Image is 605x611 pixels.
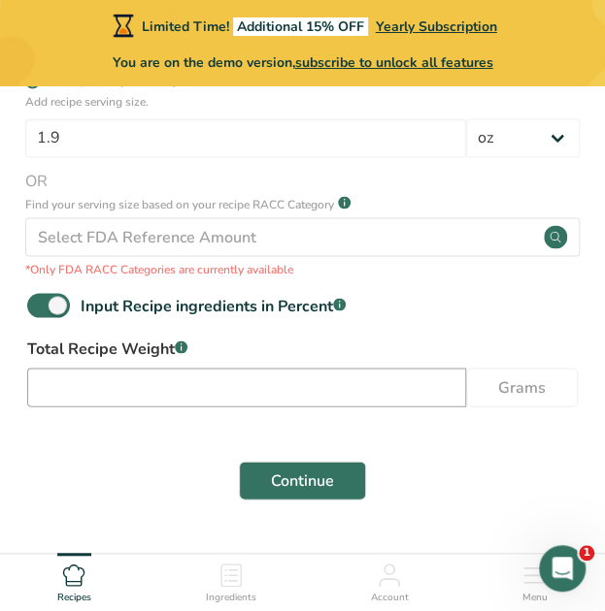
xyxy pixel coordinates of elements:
button: Continue [239,461,366,499]
p: Find your serving size based on your recipe RACC Category [25,195,334,212]
a: Account [370,554,408,606]
span: Recipes [57,591,91,605]
a: Ingredients [206,554,256,606]
p: *Only FDA RACC Categories are currently available [25,260,580,277]
span: OR [25,169,580,192]
span: You are on the demo version, [113,52,493,73]
span: Ingredients [206,591,256,605]
span: Additional 15% OFF [233,17,368,36]
span: subscribe to unlock all features [295,53,493,72]
a: Recipes [57,554,91,606]
div: Limited Time! [109,14,497,37]
span: Continue [271,468,334,492]
span: Menu [522,591,548,605]
span: Grams [498,375,546,399]
input: Type your serving size here [25,118,466,157]
button: Grams [466,368,578,406]
span: Account [370,591,408,605]
iframe: Intercom live chat [539,545,586,592]
label: Total Recipe Weight [27,337,578,360]
span: 1 [579,545,594,561]
div: Select FDA Reference Amount [38,225,256,248]
span: Yearly Subscription [376,17,497,36]
p: Add recipe serving size. [25,93,580,111]
div: Input Recipe ingredients in Percent [81,294,346,317]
